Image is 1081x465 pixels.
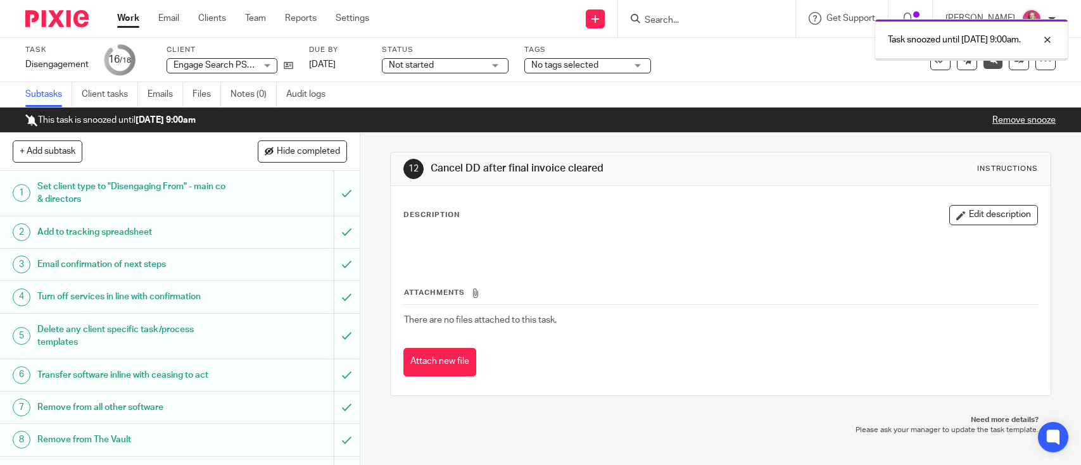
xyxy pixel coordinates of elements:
[13,140,82,162] button: + Add subtask
[403,159,424,179] div: 12
[13,399,30,416] div: 7
[404,289,465,296] span: Attachments
[336,12,369,25] a: Settings
[136,116,196,125] b: [DATE] 9:00am
[13,366,30,384] div: 6
[403,425,1038,435] p: Please ask your manager to update the task template.
[193,82,221,107] a: Files
[286,82,335,107] a: Audit logs
[949,205,1038,225] button: Edit description
[37,320,227,352] h1: Delete any client specific task/process templates
[309,45,366,55] label: Due by
[277,147,340,157] span: Hide completed
[309,60,336,69] span: [DATE]
[158,12,179,25] a: Email
[431,162,748,175] h1: Cancel DD after final invoice cleared
[37,223,227,242] h1: Add to tracking spreadsheet
[403,348,476,376] button: Attach new file
[174,61,272,70] span: Engage Search PSG PTY
[404,316,557,325] span: There are no files attached to this task.
[531,61,598,70] span: No tags selected
[120,57,131,64] small: /18
[13,184,30,202] div: 1
[25,10,89,27] img: Pixie
[258,140,347,162] button: Hide completed
[231,82,277,107] a: Notes (0)
[403,210,460,220] p: Description
[37,366,227,385] h1: Transfer software inline with ceasing to act
[992,116,1056,125] a: Remove snooze
[25,58,89,71] div: Disengagement
[13,327,30,345] div: 5
[108,53,131,67] div: 16
[82,82,138,107] a: Client tasks
[389,61,434,70] span: Not started
[888,34,1021,46] p: Task snoozed until [DATE] 9:00am.
[37,177,227,209] h1: Set client type to "Disengaging From" - main co & directors
[245,12,266,25] a: Team
[37,287,227,306] h1: Turn off services in line with confirmation
[1021,9,1042,29] img: Team%20headshots.png
[37,398,227,417] h1: Remove from all other software
[13,223,30,241] div: 2
[524,45,651,55] label: Tags
[117,12,139,25] a: Work
[37,255,227,274] h1: Email confirmation of next steps
[198,12,226,25] a: Clients
[285,12,317,25] a: Reports
[13,431,30,449] div: 8
[403,415,1038,425] p: Need more details?
[167,45,293,55] label: Client
[37,430,227,449] h1: Remove from The Vault
[25,45,89,55] label: Task
[13,256,30,273] div: 3
[977,164,1038,174] div: Instructions
[13,288,30,306] div: 4
[25,114,196,127] p: This task is snoozed until
[382,45,509,55] label: Status
[25,82,72,107] a: Subtasks
[148,82,183,107] a: Emails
